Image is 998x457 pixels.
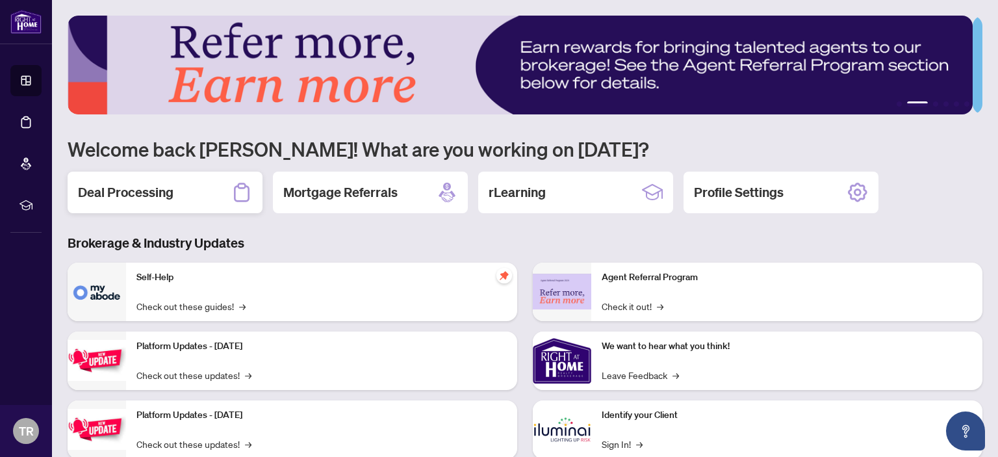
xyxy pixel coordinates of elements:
[533,274,591,309] img: Agent Referral Program
[136,270,507,285] p: Self-Help
[933,101,938,107] button: 3
[496,268,512,283] span: pushpin
[136,408,507,423] p: Platform Updates - [DATE]
[68,263,126,321] img: Self-Help
[136,437,251,451] a: Check out these updates!→
[636,437,643,451] span: →
[657,299,663,313] span: →
[602,368,679,382] a: Leave Feedback→
[907,101,928,107] button: 2
[136,339,507,354] p: Platform Updates - [DATE]
[19,422,34,440] span: TR
[533,332,591,390] img: We want to hear what you think!
[78,183,173,202] h2: Deal Processing
[68,340,126,381] img: Platform Updates - July 21, 2025
[245,368,251,382] span: →
[283,183,398,202] h2: Mortgage Referrals
[954,101,959,107] button: 5
[10,10,42,34] img: logo
[68,409,126,450] img: Platform Updates - July 8, 2025
[68,16,973,114] img: Slide 1
[489,183,546,202] h2: rLearning
[602,270,972,285] p: Agent Referral Program
[245,437,251,451] span: →
[964,101,969,107] button: 6
[943,101,949,107] button: 4
[897,101,902,107] button: 1
[602,299,663,313] a: Check it out!→
[136,299,246,313] a: Check out these guides!→
[68,137,982,161] h1: Welcome back [PERSON_NAME]! What are you working on [DATE]?
[239,299,246,313] span: →
[946,411,985,450] button: Open asap
[68,234,982,252] h3: Brokerage & Industry Updates
[672,368,679,382] span: →
[602,339,972,354] p: We want to hear what you think!
[136,368,251,382] a: Check out these updates!→
[694,183,784,202] h2: Profile Settings
[602,408,972,423] p: Identify your Client
[602,437,643,451] a: Sign In!→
